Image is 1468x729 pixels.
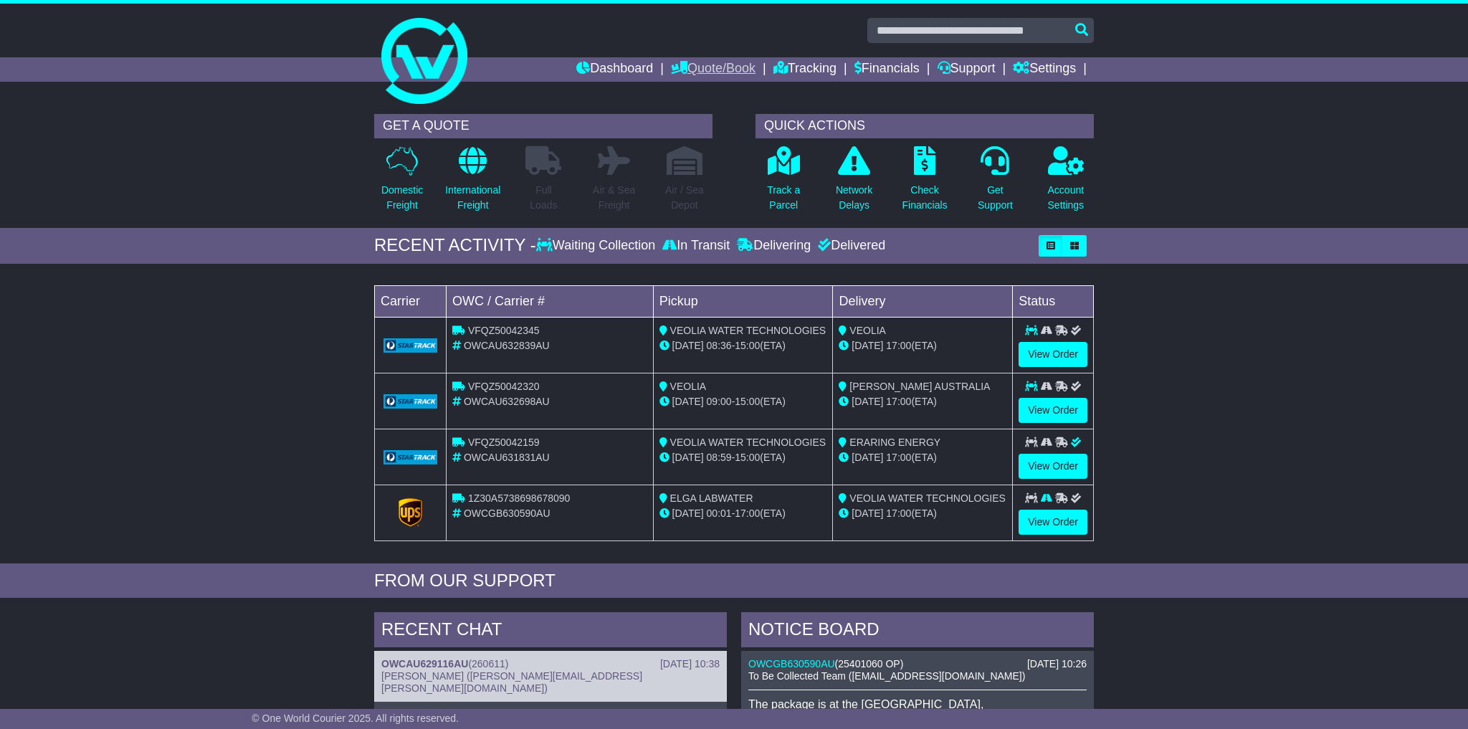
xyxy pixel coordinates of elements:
[748,658,1087,670] div: ( )
[839,394,1006,409] div: (ETA)
[836,183,872,213] p: Network Delays
[707,396,732,407] span: 09:00
[748,658,835,670] a: OWCGB630590AU
[849,381,990,392] span: [PERSON_NAME] AUSTRALIA
[665,183,704,213] p: Air / Sea Depot
[374,571,1094,591] div: FROM OUR SUPPORT
[653,285,833,317] td: Pickup
[735,452,760,463] span: 15:00
[773,57,837,82] a: Tracking
[902,183,948,213] p: Check Financials
[659,394,827,409] div: - (ETA)
[835,146,873,221] a: NetworkDelays
[593,183,635,213] p: Air & Sea Freight
[1027,658,1087,670] div: [DATE] 10:26
[468,325,540,336] span: VFQZ50042345
[672,340,704,351] span: [DATE]
[733,238,814,254] div: Delivering
[1019,342,1087,367] a: View Order
[1048,183,1085,213] p: Account Settings
[1019,510,1087,535] a: View Order
[670,325,826,336] span: VEOLIA WATER TECHNOLOGIES
[383,338,437,353] img: GetCarrierServiceLogo
[381,670,642,694] span: [PERSON_NAME] ([PERSON_NAME][EMAIL_ADDRESS][PERSON_NAME][DOMAIN_NAME])
[707,340,732,351] span: 08:36
[464,340,550,351] span: OWCAU632839AU
[671,57,756,82] a: Quote/Book
[707,508,732,519] span: 00:01
[814,238,885,254] div: Delivered
[977,146,1014,221] a: GetSupport
[886,452,911,463] span: 17:00
[659,506,827,521] div: - (ETA)
[252,713,459,724] span: © One World Courier 2025. All rights reserved.
[839,506,1006,521] div: (ETA)
[852,508,883,519] span: [DATE]
[978,183,1013,213] p: Get Support
[854,57,920,82] a: Financials
[1013,57,1076,82] a: Settings
[464,508,550,519] span: OWCGB630590AU
[767,183,800,213] p: Track a Parcel
[660,658,720,670] div: [DATE] 10:38
[852,452,883,463] span: [DATE]
[839,338,1006,353] div: (ETA)
[672,452,704,463] span: [DATE]
[735,508,760,519] span: 17:00
[383,450,437,464] img: GetCarrierServiceLogo
[766,146,801,221] a: Track aParcel
[672,396,704,407] span: [DATE]
[464,452,550,463] span: OWCAU631831AU
[444,146,501,221] a: InternationalFreight
[381,658,720,670] div: ( )
[670,492,753,504] span: ELGA LABWATER
[445,183,500,213] p: International Freight
[902,146,948,221] a: CheckFinancials
[748,670,1025,682] span: To Be Collected Team ([EMAIL_ADDRESS][DOMAIN_NAME])
[659,238,733,254] div: In Transit
[1019,398,1087,423] a: View Order
[1013,285,1094,317] td: Status
[576,57,653,82] a: Dashboard
[833,285,1013,317] td: Delivery
[756,114,1094,138] div: QUICK ACTIONS
[838,658,900,670] span: 25401060 OP
[1019,454,1087,479] a: View Order
[381,658,468,670] a: OWCAU629116AU
[839,450,1006,465] div: (ETA)
[468,381,540,392] span: VFQZ50042320
[852,396,883,407] span: [DATE]
[741,612,1094,651] div: NOTICE BOARD
[670,437,826,448] span: VEOLIA WATER TECHNOLOGIES
[399,498,423,527] img: GetCarrierServiceLogo
[374,235,536,256] div: RECENT ACTIVITY -
[659,338,827,353] div: - (ETA)
[447,285,654,317] td: OWC / Carrier #
[525,183,561,213] p: Full Loads
[659,450,827,465] div: - (ETA)
[468,437,540,448] span: VFQZ50042159
[468,492,570,504] span: 1Z30A5738698678090
[886,340,911,351] span: 17:00
[374,612,727,651] div: RECENT CHAT
[381,146,424,221] a: DomesticFreight
[707,452,732,463] span: 08:59
[472,658,505,670] span: 260611
[886,396,911,407] span: 17:00
[735,396,760,407] span: 15:00
[849,492,1006,504] span: VEOLIA WATER TECHNOLOGIES
[381,183,423,213] p: Domestic Freight
[1047,146,1085,221] a: AccountSettings
[735,340,760,351] span: 15:00
[670,381,707,392] span: VEOLIA
[383,394,437,409] img: GetCarrierServiceLogo
[886,508,911,519] span: 17:00
[536,238,659,254] div: Waiting Collection
[938,57,996,82] a: Support
[464,396,550,407] span: OWCAU632698AU
[375,285,447,317] td: Carrier
[849,325,886,336] span: VEOLIA
[374,114,712,138] div: GET A QUOTE
[672,508,704,519] span: [DATE]
[849,437,940,448] span: ERARING ENERGY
